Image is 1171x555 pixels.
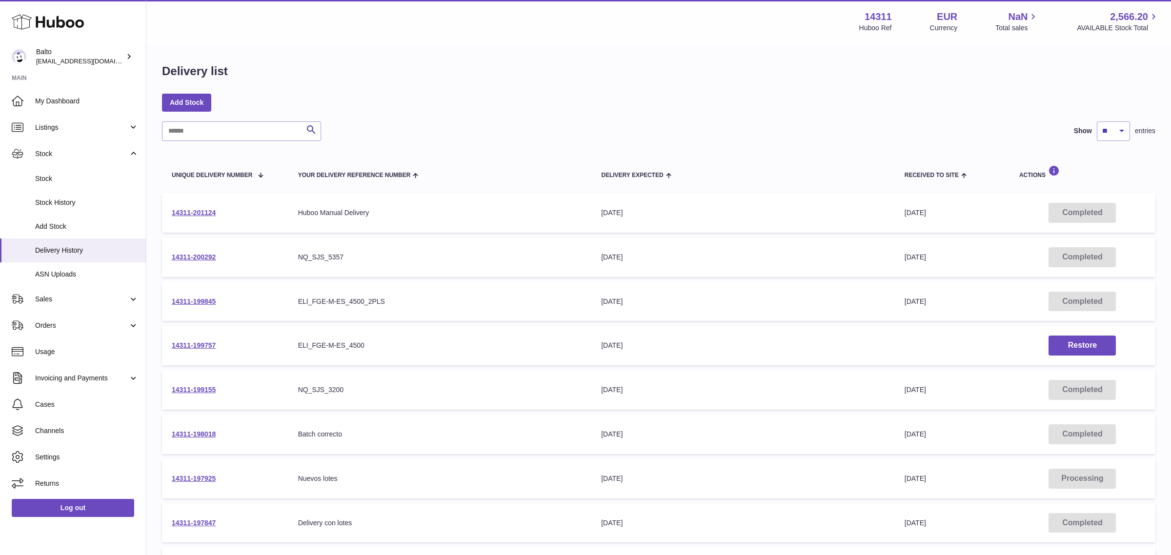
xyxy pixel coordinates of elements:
div: Actions [1019,165,1146,178]
a: NaN Total sales [995,10,1039,33]
span: [DATE] [905,297,926,305]
span: Total sales [995,23,1039,33]
span: NaN [1008,10,1028,23]
div: NQ_SJS_5357 [298,253,582,262]
a: Log out [12,499,134,516]
div: Nuevos lotes [298,474,582,483]
div: Balto [36,47,124,66]
div: Currency [930,23,958,33]
div: [DATE] [601,518,885,528]
span: Orders [35,321,128,330]
span: Usage [35,347,139,357]
div: Huboo Ref [859,23,892,33]
div: [DATE] [601,385,885,395]
a: 14311-197847 [172,519,216,527]
div: [DATE] [601,253,885,262]
span: [DATE] [905,209,926,217]
span: [DATE] [905,386,926,394]
span: Invoicing and Payments [35,374,128,383]
div: Delivery con lotes [298,518,582,528]
a: 14311-199155 [172,386,216,394]
div: [DATE] [601,341,885,350]
span: Settings [35,453,139,462]
a: 14311-200292 [172,253,216,261]
span: Returns [35,479,139,488]
span: 2,566.20 [1110,10,1148,23]
strong: EUR [937,10,957,23]
span: Stock [35,174,139,183]
span: Your Delivery Reference Number [298,172,411,178]
span: Channels [35,426,139,436]
span: Stock History [35,198,139,207]
div: [DATE] [601,474,885,483]
div: ELI_FGE-M-ES_4500_2PLS [298,297,582,306]
span: Add Stock [35,222,139,231]
a: 14311-198018 [172,430,216,438]
h1: Delivery list [162,63,228,79]
strong: 14311 [865,10,892,23]
label: Show [1074,126,1092,136]
span: Listings [35,123,128,132]
div: Huboo Manual Delivery [298,208,582,218]
a: 14311-197925 [172,475,216,482]
span: [DATE] [905,475,926,482]
span: Sales [35,295,128,304]
div: [DATE] [601,297,885,306]
span: AVAILABLE Stock Total [1077,23,1159,33]
span: Stock [35,149,128,159]
span: Received to Site [905,172,959,178]
a: 14311-201124 [172,209,216,217]
a: 14311-199845 [172,297,216,305]
span: [DATE] [905,430,926,438]
span: Delivery History [35,246,139,255]
span: Cases [35,400,139,409]
button: Restore [1049,336,1116,356]
span: ASN Uploads [35,270,139,279]
a: 14311-199757 [172,341,216,349]
span: entries [1135,126,1155,136]
span: Unique Delivery Number [172,172,252,178]
div: [DATE] [601,430,885,439]
span: My Dashboard [35,97,139,106]
span: [DATE] [905,253,926,261]
div: NQ_SJS_3200 [298,385,582,395]
div: Batch correcto [298,430,582,439]
a: Add Stock [162,94,211,111]
span: [DATE] [905,519,926,527]
span: Delivery Expected [601,172,663,178]
div: ELI_FGE-M-ES_4500 [298,341,582,350]
span: [EMAIL_ADDRESS][DOMAIN_NAME] [36,57,143,65]
div: [DATE] [601,208,885,218]
img: internalAdmin-14311@internal.huboo.com [12,49,26,64]
a: 2,566.20 AVAILABLE Stock Total [1077,10,1159,33]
